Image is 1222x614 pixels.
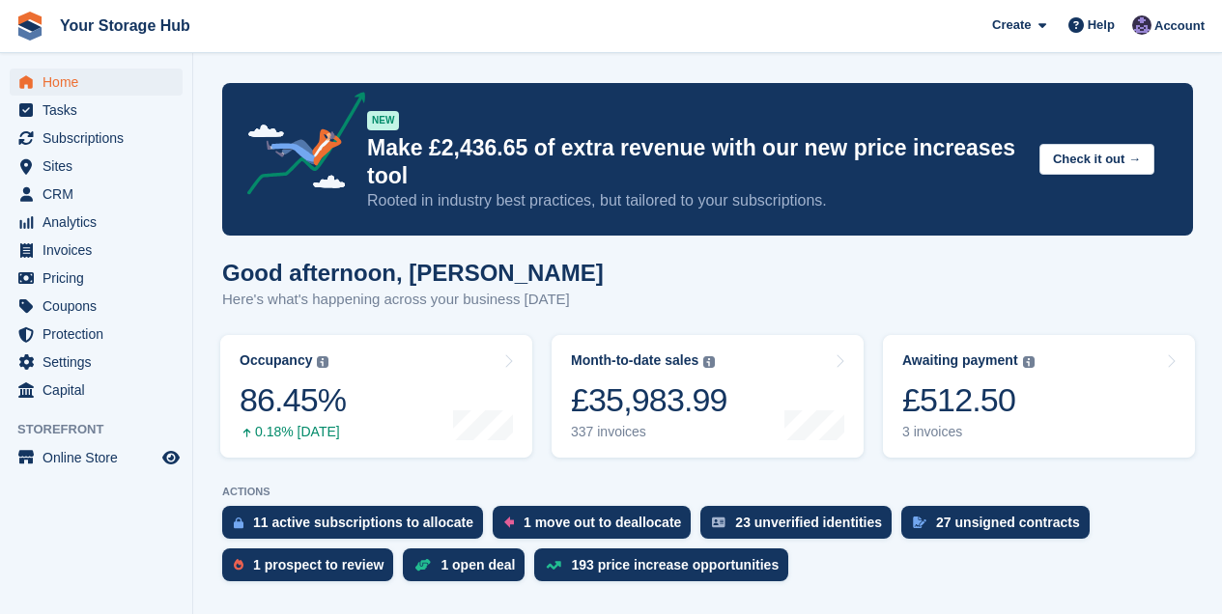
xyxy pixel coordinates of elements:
[1132,15,1151,35] img: Liam Beddard
[43,97,158,124] span: Tasks
[992,15,1031,35] span: Create
[10,153,183,180] a: menu
[10,377,183,404] a: menu
[10,97,183,124] a: menu
[317,356,328,368] img: icon-info-grey-7440780725fd019a000dd9b08b2336e03edf1995a4989e88bcd33f0948082b44.svg
[1023,356,1035,368] img: icon-info-grey-7440780725fd019a000dd9b08b2336e03edf1995a4989e88bcd33f0948082b44.svg
[414,558,431,572] img: deal-1b604bf984904fb50ccaf53a9ad4b4a5d6e5aea283cecdc64d6e3604feb123c2.svg
[493,506,700,548] a: 1 move out to deallocate
[222,548,403,591] a: 1 prospect to review
[504,516,514,528] img: move_outs_to_deallocate_icon-f764333ba52eb49d3ac5e1228854f67142a1ed5810a6f6cc68b1a99e826820c5.svg
[43,153,158,180] span: Sites
[403,548,534,591] a: 1 open deal
[43,293,158,320] span: Coupons
[43,209,158,236] span: Analytics
[253,515,473,530] div: 11 active subscriptions to allocate
[240,380,346,420] div: 86.45%
[902,352,1018,369] div: Awaiting payment
[703,356,715,368] img: icon-info-grey-7440780725fd019a000dd9b08b2336e03edf1995a4989e88bcd33f0948082b44.svg
[936,515,1080,530] div: 27 unsigned contracts
[700,506,901,548] a: 23 unverified identities
[913,516,926,528] img: contract_signature_icon-13c848040528278c33f63329250d36e43548de30e8caae1d1a13099fd9432cc5.svg
[367,111,399,130] div: NEW
[43,69,158,96] span: Home
[902,424,1035,440] div: 3 invoices
[10,69,183,96] a: menu
[222,260,604,286] h1: Good afternoon, [PERSON_NAME]
[1154,16,1205,36] span: Account
[43,181,158,208] span: CRM
[253,557,384,572] div: 1 prospect to review
[43,444,158,471] span: Online Store
[220,335,532,458] a: Occupancy 86.45% 0.18% [DATE]
[571,424,727,440] div: 337 invoices
[1088,15,1115,35] span: Help
[43,265,158,292] span: Pricing
[10,209,183,236] a: menu
[902,380,1035,420] div: £512.50
[712,516,725,528] img: verify_identity-adf6edd0f0f0b5bbfe63781bf79b02c33cf7c696d77639b501bdc392416b5a36.svg
[10,444,183,471] a: menu
[43,321,158,348] span: Protection
[10,293,183,320] a: menu
[1039,144,1154,176] button: Check it out →
[10,125,183,152] a: menu
[10,181,183,208] a: menu
[571,380,727,420] div: £35,983.99
[43,125,158,152] span: Subscriptions
[240,352,312,369] div: Occupancy
[10,349,183,376] a: menu
[10,265,183,292] a: menu
[524,515,681,530] div: 1 move out to deallocate
[735,515,882,530] div: 23 unverified identities
[10,321,183,348] a: menu
[234,559,243,571] img: prospect-51fa495bee0391a8d652442698ab0144808aea92771e9ea1ae160a38d050c398.svg
[440,557,515,572] div: 1 open deal
[17,420,192,439] span: Storefront
[240,424,346,440] div: 0.18% [DATE]
[234,516,243,529] img: active_subscription_to_allocate_icon-d502201f5373d7db506a760aba3b589e785aa758c864c3986d89f69b8ff3...
[222,289,604,311] p: Here's what's happening across your business [DATE]
[571,557,779,572] div: 193 price increase opportunities
[231,92,366,202] img: price-adjustments-announcement-icon-8257ccfd72463d97f412b2fc003d46551f7dbcb40ab6d574587a9cd5c0d94...
[43,349,158,376] span: Settings
[52,10,198,42] a: Your Storage Hub
[43,377,158,404] span: Capital
[534,548,798,591] a: 193 price increase opportunities
[159,446,183,469] a: Preview store
[222,486,1193,498] p: ACTIONS
[552,335,864,458] a: Month-to-date sales £35,983.99 337 invoices
[367,190,1024,211] p: Rooted in industry best practices, but tailored to your subscriptions.
[43,237,158,264] span: Invoices
[222,506,493,548] a: 11 active subscriptions to allocate
[901,506,1099,548] a: 27 unsigned contracts
[367,134,1024,190] p: Make £2,436.65 of extra revenue with our new price increases tool
[883,335,1195,458] a: Awaiting payment £512.50 3 invoices
[546,561,561,570] img: price_increase_opportunities-93ffe204e8149a01c8c9dc8f82e8f89637d9d84a8eef4429ea346261dce0b2c0.svg
[571,352,698,369] div: Month-to-date sales
[10,237,183,264] a: menu
[15,12,44,41] img: stora-icon-8386f47178a22dfd0bd8f6a31ec36ba5ce8667c1dd55bd0f319d3a0aa187defe.svg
